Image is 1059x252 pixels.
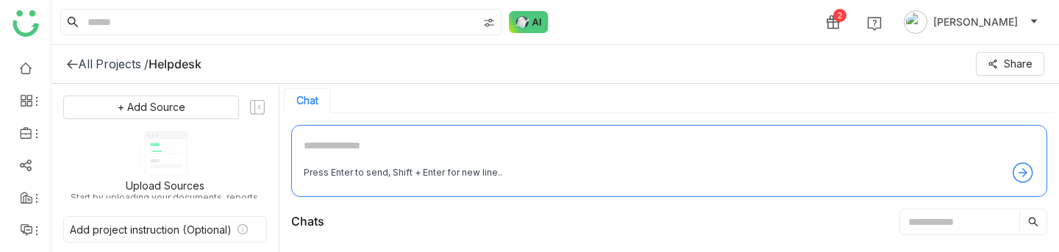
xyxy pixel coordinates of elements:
button: Chat [296,95,318,107]
img: ask-buddy-normal.svg [509,11,549,33]
img: help.svg [867,16,882,31]
div: Upload Sources [126,179,204,192]
div: Start by uploading your documents, reports, and transcripts to start conversation with Ask [PERSO... [63,192,267,225]
div: Press Enter to send, Shift + Enter for new line.. [304,166,502,180]
span: Share [1004,56,1033,72]
button: + Add Source [63,96,239,119]
div: Add project instruction (Optional) [70,223,232,236]
span: [PERSON_NAME] [933,14,1018,30]
button: Share [976,52,1044,76]
div: Helpdesk [149,57,202,71]
img: logo [13,10,39,37]
button: [PERSON_NAME] [901,10,1041,34]
div: 2 [833,9,846,22]
span: + Add Source [118,99,185,115]
img: avatar [904,10,927,34]
img: search-type.svg [483,17,495,29]
div: All Projects / [78,57,149,71]
div: Chats [291,212,324,231]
